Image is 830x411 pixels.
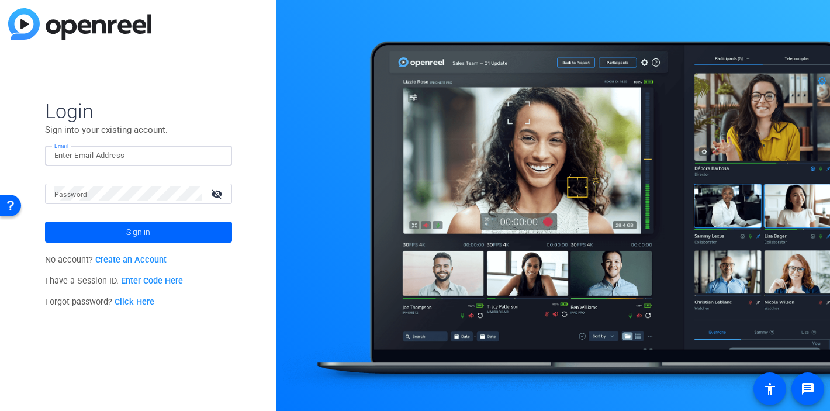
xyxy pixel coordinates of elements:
a: Click Here [115,297,154,307]
p: Sign into your existing account. [45,123,232,136]
mat-label: Email [54,143,69,149]
img: icon_180.svg [209,148,217,163]
a: Enter Code Here [121,276,183,286]
mat-icon: accessibility [763,382,777,396]
span: Forgot password? [45,297,155,307]
mat-label: Password [54,191,88,199]
span: No account? [45,255,167,265]
img: blue-gradient.svg [8,8,151,40]
mat-icon: message [801,382,815,396]
button: Sign in [45,222,232,243]
input: Enter Email Address [54,148,223,163]
a: Create an Account [95,255,167,265]
mat-icon: visibility_off [204,185,232,202]
span: I have a Session ID. [45,276,184,286]
span: Login [45,99,232,123]
span: Sign in [126,217,150,247]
